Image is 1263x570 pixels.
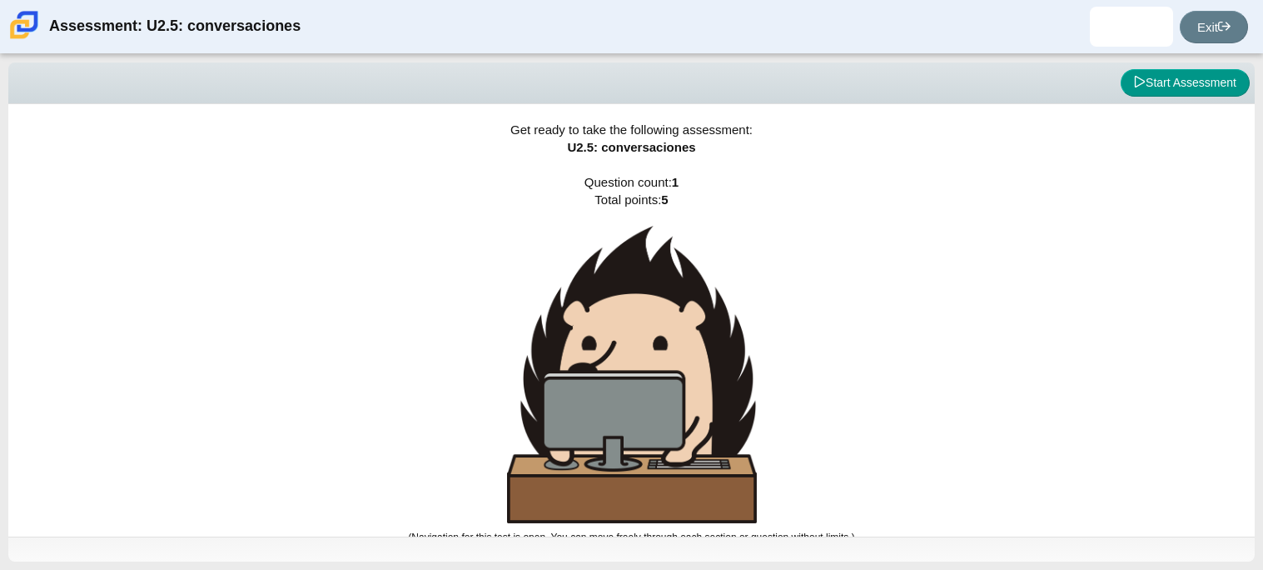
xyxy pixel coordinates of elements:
[1180,11,1248,43] a: Exit
[567,140,695,154] span: U2.5: conversaciones
[408,532,854,543] small: (Navigation for this test is open. You can move freely through each section or question without l...
[7,7,42,42] img: Carmen School of Science & Technology
[661,192,668,207] b: 5
[408,175,854,543] span: Question count: Total points:
[507,226,757,523] img: hedgehog-behind-computer-large.png
[510,122,753,137] span: Get ready to take the following assessment:
[1121,69,1250,97] button: Start Assessment
[672,175,679,189] b: 1
[49,7,301,47] div: Assessment: U2.5: conversaciones
[7,31,42,45] a: Carmen School of Science & Technology
[1118,13,1145,40] img: yesenia.rangel.kdJJzA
